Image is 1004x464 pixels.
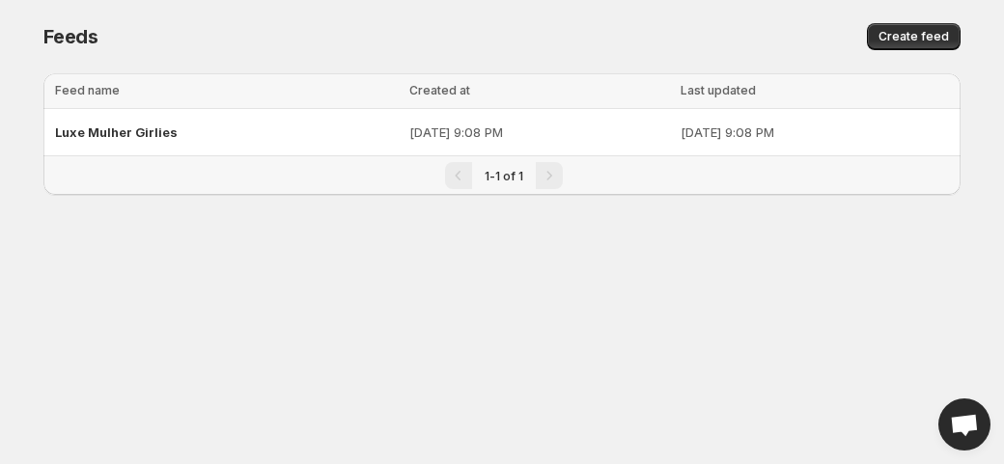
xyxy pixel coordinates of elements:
[55,83,120,97] span: Feed name
[43,155,961,195] nav: Pagination
[485,169,523,183] span: 1-1 of 1
[43,25,98,48] span: Feeds
[681,123,949,142] p: [DATE] 9:08 PM
[867,23,961,50] button: Create feed
[938,398,990,450] div: Open chat
[681,83,756,97] span: Last updated
[409,123,669,142] p: [DATE] 9:08 PM
[878,29,949,44] span: Create feed
[55,124,178,140] span: Luxe Mulher Girlies
[409,83,470,97] span: Created at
